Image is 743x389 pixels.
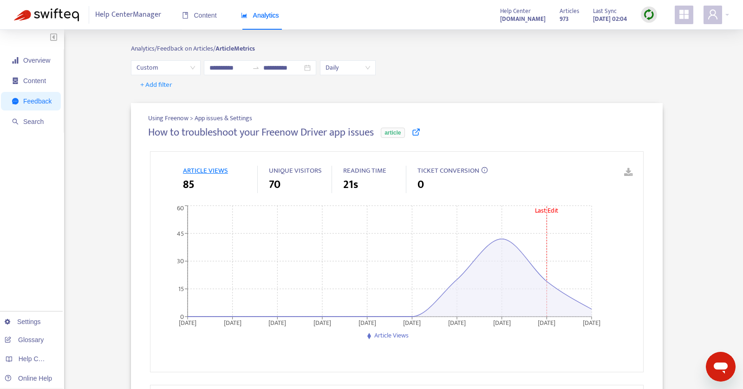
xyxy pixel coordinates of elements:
span: Articles [560,6,579,16]
a: Settings [5,318,41,325]
span: Analytics/ Feedback on Articles/ [131,43,215,54]
tspan: [DATE] [448,318,466,328]
strong: [DOMAIN_NAME] [500,14,546,24]
tspan: 30 [177,256,184,267]
span: Search [23,118,44,125]
span: book [182,12,189,19]
span: Overview [23,57,50,64]
tspan: 0 [180,311,184,322]
img: Swifteq [14,8,79,21]
span: > [190,113,195,123]
tspan: [DATE] [313,318,331,328]
span: user [707,9,718,20]
span: Help Centers [19,355,57,363]
span: Help Center [500,6,531,16]
a: [DOMAIN_NAME] [500,13,546,24]
span: Daily [326,61,370,75]
span: message [12,98,19,104]
span: article [381,128,404,138]
tspan: [DATE] [403,318,421,328]
span: Using Freenow [148,113,190,123]
span: Content [182,12,217,19]
tspan: [DATE] [538,318,555,328]
strong: 973 [560,14,569,24]
img: sync.dc5367851b00ba804db3.png [643,9,655,20]
tspan: [DATE] [493,318,511,328]
tspan: [DATE] [268,318,286,328]
span: + Add filter [140,79,172,91]
span: signal [12,57,19,64]
span: area-chart [241,12,248,19]
tspan: [DATE] [179,318,196,328]
tspan: Last Edit [535,205,558,216]
span: Analytics [241,12,279,19]
iframe: Button to launch messaging window [706,352,736,382]
span: Custom [137,61,195,75]
strong: [DATE] 02:04 [593,14,627,24]
span: 85 [183,176,195,193]
span: TICKET CONVERSION [417,165,479,176]
button: + Add filter [133,78,179,92]
span: 70 [269,176,280,193]
span: ARTICLE VIEWS [183,165,228,176]
tspan: 15 [178,284,184,294]
span: Help Center Manager [95,6,161,24]
span: Content [23,77,46,84]
span: Feedback [23,97,52,105]
tspan: [DATE] [224,318,241,328]
span: 0 [417,176,424,193]
strong: Article Metrics [215,43,255,54]
span: READING TIME [343,165,386,176]
tspan: 60 [177,203,184,214]
span: Last Sync [593,6,617,16]
a: Online Help [5,375,52,382]
span: to [252,64,260,71]
tspan: 45 [177,228,184,239]
tspan: [DATE] [583,318,600,328]
span: App issues & Settings [195,113,252,123]
span: container [12,78,19,84]
span: appstore [678,9,690,20]
h4: How to troubleshoot your Freenow Driver app issues [148,126,374,139]
span: swap-right [252,64,260,71]
tspan: [DATE] [358,318,376,328]
span: UNIQUE VISITORS [269,165,322,176]
span: Article Views [374,330,409,341]
span: 21s [343,176,358,193]
span: search [12,118,19,125]
a: Glossary [5,336,44,344]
